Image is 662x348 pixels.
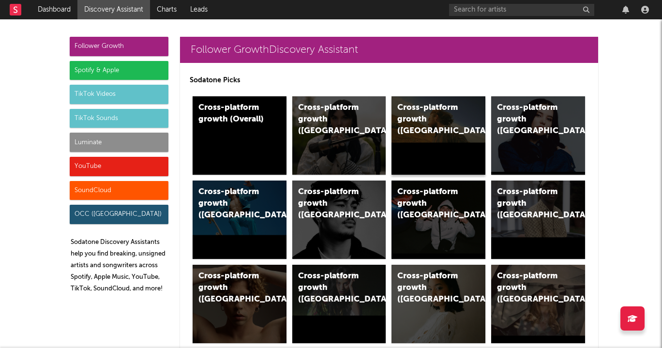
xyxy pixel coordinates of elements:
[298,186,364,221] div: Cross-platform growth ([GEOGRAPHIC_DATA])
[70,205,168,224] div: OCC ([GEOGRAPHIC_DATA])
[497,102,563,137] div: Cross-platform growth ([GEOGRAPHIC_DATA])
[70,133,168,152] div: Luminate
[70,37,168,56] div: Follower Growth
[193,96,286,175] a: Cross-platform growth (Overall)
[198,102,264,125] div: Cross-platform growth (Overall)
[71,237,168,295] p: Sodatone Discovery Assistants help you find breaking, unsigned artists and songwriters across Spo...
[292,181,386,259] a: Cross-platform growth ([GEOGRAPHIC_DATA])
[497,271,563,305] div: Cross-platform growth ([GEOGRAPHIC_DATA])
[491,265,585,343] a: Cross-platform growth ([GEOGRAPHIC_DATA])
[491,96,585,175] a: Cross-platform growth ([GEOGRAPHIC_DATA])
[497,186,563,221] div: Cross-platform growth ([GEOGRAPHIC_DATA])
[70,85,168,104] div: TikTok Videos
[449,4,594,16] input: Search for artists
[70,157,168,176] div: YouTube
[70,109,168,128] div: TikTok Sounds
[298,102,364,137] div: Cross-platform growth ([GEOGRAPHIC_DATA])
[397,186,463,221] div: Cross-platform growth ([GEOGRAPHIC_DATA]/GSA)
[193,181,286,259] a: Cross-platform growth ([GEOGRAPHIC_DATA])
[391,181,485,259] a: Cross-platform growth ([GEOGRAPHIC_DATA]/GSA)
[391,265,485,343] a: Cross-platform growth ([GEOGRAPHIC_DATA])
[397,102,463,137] div: Cross-platform growth ([GEOGRAPHIC_DATA])
[292,265,386,343] a: Cross-platform growth ([GEOGRAPHIC_DATA])
[193,265,286,343] a: Cross-platform growth ([GEOGRAPHIC_DATA])
[298,271,364,305] div: Cross-platform growth ([GEOGRAPHIC_DATA])
[391,96,485,175] a: Cross-platform growth ([GEOGRAPHIC_DATA])
[180,37,598,63] a: Follower GrowthDiscovery Assistant
[70,181,168,200] div: SoundCloud
[70,61,168,80] div: Spotify & Apple
[198,186,264,221] div: Cross-platform growth ([GEOGRAPHIC_DATA])
[198,271,264,305] div: Cross-platform growth ([GEOGRAPHIC_DATA])
[397,271,463,305] div: Cross-platform growth ([GEOGRAPHIC_DATA])
[292,96,386,175] a: Cross-platform growth ([GEOGRAPHIC_DATA])
[491,181,585,259] a: Cross-platform growth ([GEOGRAPHIC_DATA])
[190,75,588,86] p: Sodatone Picks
